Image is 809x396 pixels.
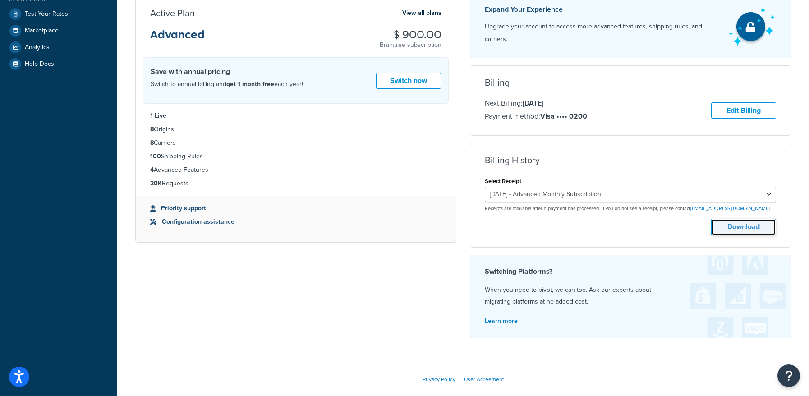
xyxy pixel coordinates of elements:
strong: 1 Live [150,111,166,120]
a: Help Docs [7,56,110,72]
button: Download [711,219,776,235]
strong: 8 [150,124,154,134]
h3: Advanced [150,29,205,48]
button: Open Resource Center [777,364,800,387]
li: Configuration assistance [150,217,441,227]
p: Upgrade your account to access more advanced features, shipping rules, and carriers. [485,20,721,46]
a: [EMAIL_ADDRESS][DOMAIN_NAME] [690,205,770,212]
a: Marketplace [7,23,110,39]
p: When you need to pivot, we can too. Ask our experts about migrating platforms at no added cost. [485,284,776,308]
a: Analytics [7,39,110,55]
li: Priority support [150,203,441,213]
li: Shipping Rules [150,152,441,161]
p: Next Billing: [485,97,587,109]
span: | [459,375,460,383]
strong: get 1 month free [226,79,274,89]
h4: Save with annual pricing [151,66,303,77]
p: Payment method: [485,111,587,122]
a: Edit Billing [711,102,776,119]
a: Test Your Rates [7,6,110,22]
p: Braintree subscription [380,41,441,50]
span: Marketplace [25,27,59,35]
span: Test Your Rates [25,10,68,18]
p: Expand Your Experience [485,3,721,16]
a: Switch now [376,73,441,89]
strong: [DATE] [523,98,543,108]
strong: 20K [150,179,162,188]
a: Privacy Policy [423,375,455,383]
strong: 8 [150,138,154,147]
h3: Billing [485,78,510,87]
label: Select Receipt [485,178,521,184]
h4: Switching Platforms? [485,266,776,277]
strong: 4 [150,165,154,175]
li: Origins [150,124,441,134]
strong: Visa •••• 0200 [540,111,587,121]
h3: $ 900.00 [380,29,441,41]
h3: Active Plan [150,8,195,18]
a: View all plans [402,7,441,19]
p: Switch to annual billing and each year! [151,78,303,90]
li: Carriers [150,138,441,148]
span: Analytics [25,44,50,51]
a: User Agreement [464,375,504,383]
a: Learn more [485,316,518,326]
strong: 100 [150,152,161,161]
p: Receipts are available after a payment has processed. If you do not see a receipt, please contact [485,205,776,212]
li: Requests [150,179,441,189]
span: Help Docs [25,60,54,68]
h3: Billing History [485,155,540,165]
li: Advanced Features [150,165,441,175]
